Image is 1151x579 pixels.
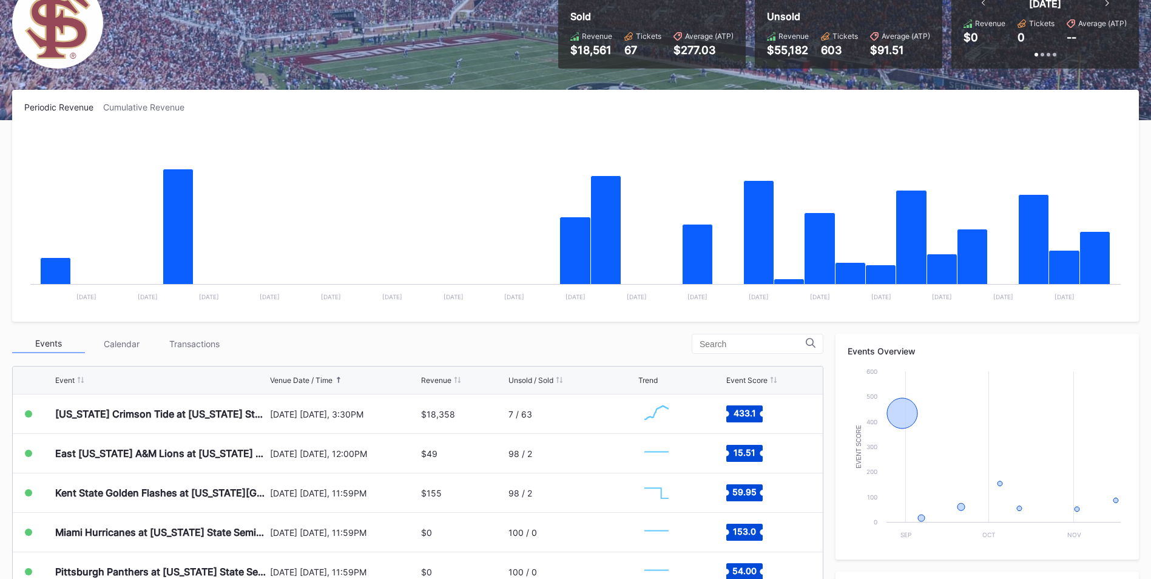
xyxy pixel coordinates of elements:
text: 600 [866,368,877,375]
text: [DATE] [321,293,341,300]
div: Transactions [158,334,231,353]
text: [DATE] [199,293,219,300]
div: Pittsburgh Panthers at [US_STATE] State Seminoles Football [55,566,267,578]
div: 100 / 0 [508,527,537,538]
div: 98 / 2 [508,449,532,459]
text: [DATE] [260,293,280,300]
div: 603 [821,44,858,56]
svg: Chart title [638,399,675,429]
text: 100 [867,493,877,501]
div: 100 / 0 [508,567,537,577]
text: 59.95 [732,487,757,497]
text: [DATE] [810,293,830,300]
text: [DATE] [687,293,707,300]
div: 7 / 63 [508,409,532,419]
text: 0 [874,518,877,526]
div: $18,358 [421,409,455,419]
svg: Chart title [848,365,1127,547]
div: Tickets [1029,19,1055,28]
div: Tickets [636,32,661,41]
text: [DATE] [871,293,891,300]
div: Sold [570,10,734,22]
text: 433.1 [733,408,755,418]
div: 98 / 2 [508,488,532,498]
text: Nov [1067,531,1081,538]
div: Unsold / Sold [508,376,553,385]
svg: Chart title [638,438,675,469]
div: $0 [964,31,978,44]
div: $0 [421,567,432,577]
div: [DATE] [DATE], 11:59PM [270,567,418,577]
text: [DATE] [749,293,769,300]
div: $0 [421,527,432,538]
text: [DATE] [1055,293,1075,300]
div: [DATE] [DATE], 12:00PM [270,449,418,459]
div: Miami Hurricanes at [US_STATE] State Seminoles Football [55,526,267,538]
text: 54.00 [732,566,757,576]
text: [DATE] [444,293,464,300]
div: Revenue [421,376,451,385]
text: 300 [866,443,877,450]
div: Tickets [832,32,858,41]
div: Kent State Golden Flashes at [US_STATE][GEOGRAPHIC_DATA] Seminoles Football [55,487,267,499]
div: Cumulative Revenue [103,102,194,112]
div: $18,561 [570,44,612,56]
div: Average (ATP) [882,32,930,41]
text: [DATE] [382,293,402,300]
text: 200 [866,468,877,475]
div: Revenue [778,32,809,41]
text: 15.51 [734,447,755,458]
text: 400 [866,418,877,425]
div: Average (ATP) [685,32,734,41]
text: [DATE] [993,293,1013,300]
div: Event [55,376,75,385]
text: Sep [900,531,911,538]
div: Events Overview [848,346,1127,356]
div: $49 [421,449,437,459]
text: Event Score [856,425,862,469]
div: Revenue [975,19,1005,28]
div: [US_STATE] Crimson Tide at [US_STATE] State Seminoles Football [55,408,267,420]
div: [DATE] [DATE], 11:59PM [270,488,418,498]
text: [DATE] [932,293,952,300]
div: [DATE] [DATE], 3:30PM [270,409,418,419]
div: Unsold [767,10,930,22]
div: $55,182 [767,44,809,56]
div: East [US_STATE] A&M Lions at [US_STATE] State Seminoles Football [55,447,267,459]
div: -- [1067,31,1076,44]
input: Search [700,339,806,349]
div: $277.03 [673,44,734,56]
text: [DATE] [627,293,647,300]
div: 0 [1018,31,1025,44]
text: 153.0 [733,526,756,537]
div: $91.51 [870,44,930,56]
div: [DATE] [DATE], 11:59PM [270,527,418,538]
div: Calendar [85,334,158,353]
text: [DATE] [76,293,96,300]
text: 500 [866,393,877,400]
svg: Chart title [24,127,1127,310]
div: $155 [421,488,442,498]
div: Events [12,334,85,353]
text: [DATE] [565,293,586,300]
svg: Chart title [638,517,675,547]
div: Event Score [726,376,768,385]
text: [DATE] [504,293,524,300]
div: Venue Date / Time [270,376,332,385]
div: Trend [638,376,658,385]
div: Average (ATP) [1078,19,1127,28]
div: Revenue [582,32,612,41]
text: [DATE] [138,293,158,300]
div: Periodic Revenue [24,102,103,112]
text: Oct [982,531,995,538]
svg: Chart title [638,478,675,508]
div: 67 [624,44,661,56]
